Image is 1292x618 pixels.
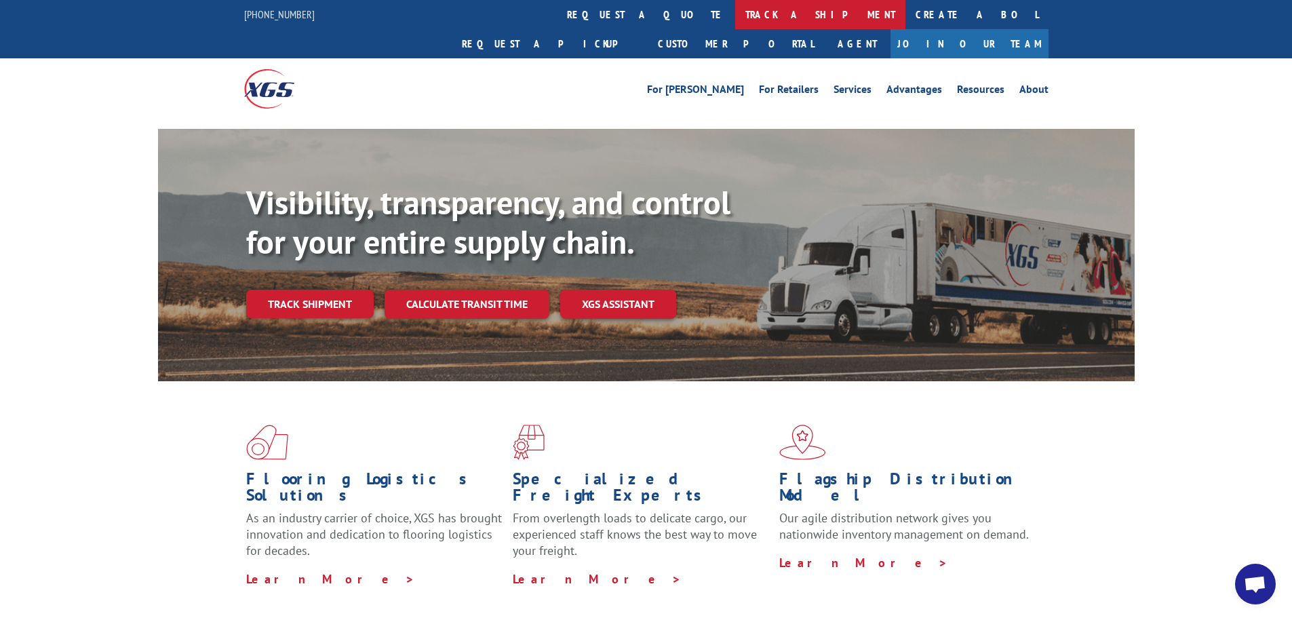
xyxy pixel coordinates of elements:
span: Our agile distribution network gives you nationwide inventory management on demand. [779,510,1029,542]
a: Resources [957,84,1004,99]
img: xgs-icon-flagship-distribution-model-red [779,425,826,460]
a: About [1019,84,1049,99]
h1: Flooring Logistics Solutions [246,471,503,510]
a: Learn More > [246,571,415,587]
a: Services [834,84,872,99]
img: xgs-icon-total-supply-chain-intelligence-red [246,425,288,460]
b: Visibility, transparency, and control for your entire supply chain. [246,181,730,263]
span: As an industry carrier of choice, XGS has brought innovation and dedication to flooring logistics... [246,510,502,558]
div: Open chat [1235,564,1276,604]
a: For Retailers [759,84,819,99]
a: XGS ASSISTANT [560,290,676,319]
p: From overlength loads to delicate cargo, our experienced staff knows the best way to move your fr... [513,510,769,571]
a: Track shipment [246,290,374,318]
img: xgs-icon-focused-on-flooring-red [513,425,545,460]
a: Advantages [886,84,942,99]
h1: Flagship Distribution Model [779,471,1036,510]
a: Learn More > [779,555,948,571]
a: Learn More > [513,571,682,587]
a: Agent [824,29,890,58]
a: Calculate transit time [385,290,549,319]
a: Request a pickup [452,29,648,58]
h1: Specialized Freight Experts [513,471,769,510]
a: [PHONE_NUMBER] [244,7,315,21]
a: Join Our Team [890,29,1049,58]
a: Customer Portal [648,29,824,58]
a: For [PERSON_NAME] [647,84,744,99]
